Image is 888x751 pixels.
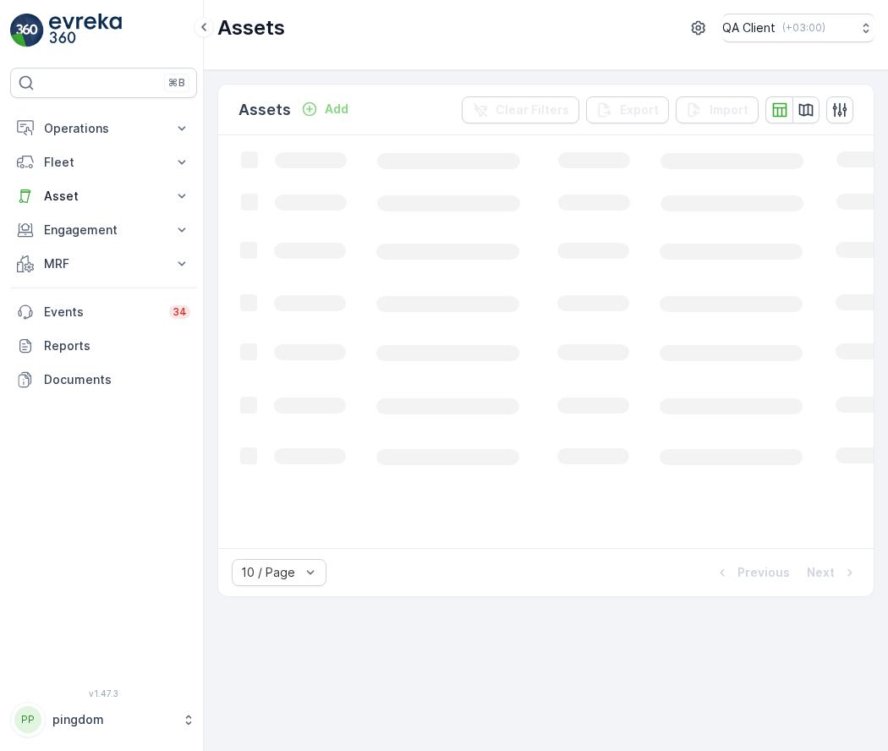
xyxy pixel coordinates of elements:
[217,14,285,41] p: Assets
[620,101,659,118] p: Export
[325,101,348,118] p: Add
[44,222,163,238] p: Engagement
[10,329,197,363] a: Reports
[10,702,197,737] button: PPpingdom
[10,363,197,397] a: Documents
[10,14,44,47] img: logo
[168,76,185,90] p: ⌘B
[294,99,355,119] button: Add
[462,96,579,123] button: Clear Filters
[10,295,197,329] a: Events34
[10,247,197,281] button: MRF
[44,304,159,321] p: Events
[10,213,197,247] button: Engagement
[52,711,173,728] p: pingdom
[49,14,122,47] img: logo_light-DOdMpM7g.png
[10,145,197,179] button: Fleet
[676,96,759,123] button: Import
[44,120,163,137] p: Operations
[44,154,163,171] p: Fleet
[805,562,860,583] button: Next
[586,96,669,123] button: Export
[10,179,197,213] button: Asset
[10,112,197,145] button: Operations
[44,188,163,205] p: Asset
[44,255,163,272] p: MRF
[10,688,197,699] span: v 1.47.3
[737,564,790,581] p: Previous
[496,101,569,118] p: Clear Filters
[712,562,792,583] button: Previous
[782,21,825,35] p: ( +03:00 )
[238,98,291,122] p: Assets
[44,337,190,354] p: Reports
[14,706,41,733] div: PP
[173,305,187,319] p: 34
[807,564,835,581] p: Next
[44,371,190,388] p: Documents
[722,14,874,42] button: QA Client(+03:00)
[722,19,776,36] p: QA Client
[710,101,748,118] p: Import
